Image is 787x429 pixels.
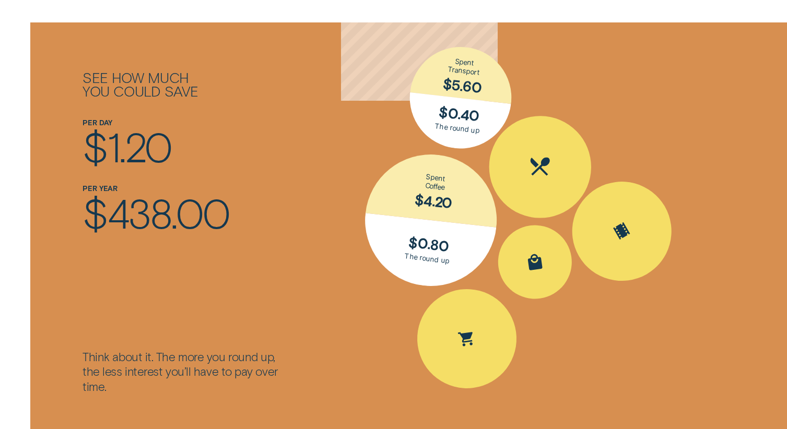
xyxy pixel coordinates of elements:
[83,194,284,232] div: $
[404,42,517,154] button: Spent Transport $5.60; The round up $0.40
[555,164,689,299] button: Spent Entertainment $16.30; The round up $0.70
[83,118,112,127] label: Per day
[358,148,503,293] button: Spent Coffee $4.20; The round up $0.80
[412,283,522,394] button: Spent Groceries $15.25; The round up $0.75
[494,221,576,304] button: Spent Shopping $30.50; The round up $0.50
[83,349,284,394] div: Think about it. The more you round up, the less interest you’ll have to pay over time.
[489,116,591,218] button: Spent Eating out $25.10; The round up $0.90
[107,188,229,237] span: 438.00
[83,127,284,165] div: $
[83,184,118,193] label: Per year
[83,71,284,98] h2: See how much you could save
[107,122,171,171] span: 1.20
